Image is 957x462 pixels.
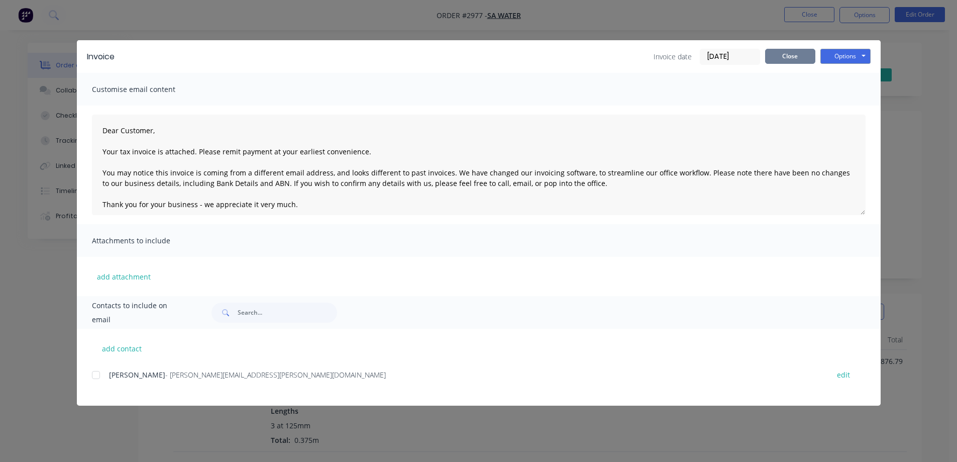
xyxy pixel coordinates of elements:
div: Invoice [87,51,115,63]
span: Customise email content [92,82,202,97]
input: Search... [238,303,337,323]
button: add attachment [92,269,156,284]
textarea: Dear Customer, Your tax invoice is attached. Please remit payment at your earliest convenience. Y... [92,115,866,215]
button: Options [820,49,871,64]
span: Invoice date [654,51,692,62]
button: add contact [92,341,152,356]
button: Close [765,49,815,64]
span: [PERSON_NAME] [109,370,165,380]
span: - [PERSON_NAME][EMAIL_ADDRESS][PERSON_NAME][DOMAIN_NAME] [165,370,386,380]
span: Contacts to include on email [92,299,187,327]
button: edit [831,368,856,382]
span: Attachments to include [92,234,202,248]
